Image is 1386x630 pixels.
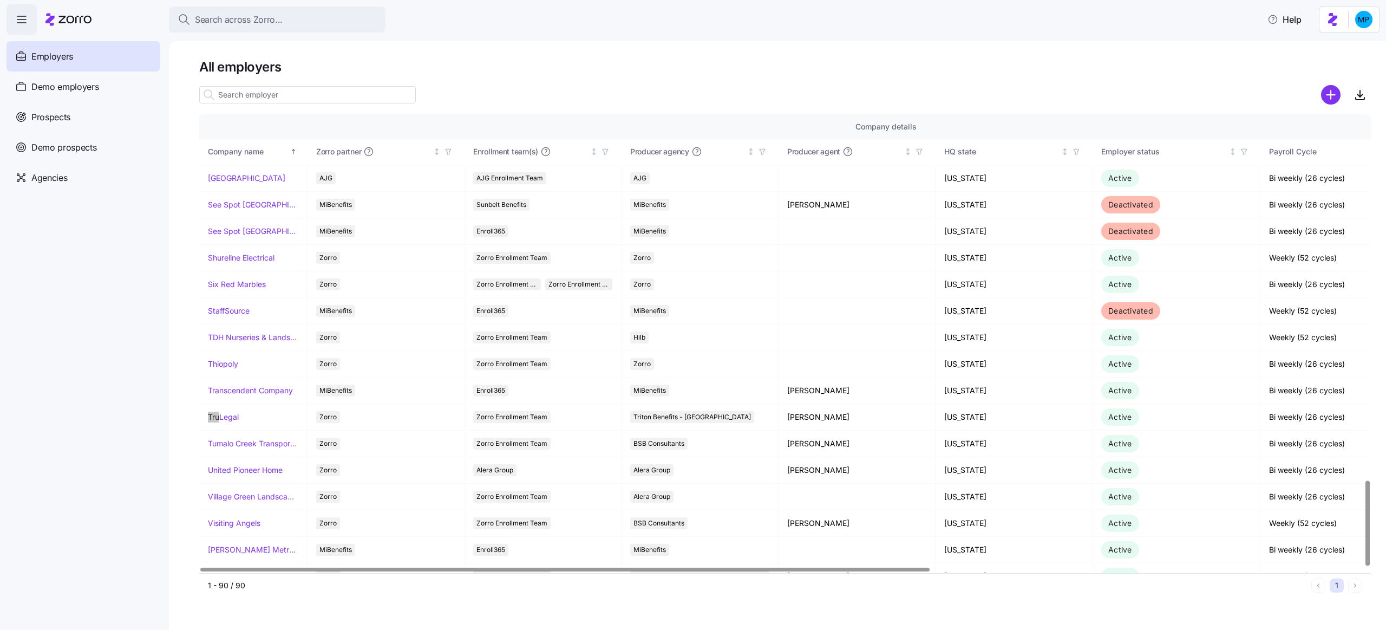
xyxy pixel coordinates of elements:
span: Active [1108,492,1132,501]
a: [GEOGRAPHIC_DATA] [208,173,285,184]
span: Zorro [319,252,337,264]
a: TDH Nurseries & Landscaping [208,332,298,343]
td: [US_STATE] [936,563,1093,589]
span: Demo employers [31,80,99,94]
span: Active [1108,359,1132,368]
span: AJG [633,172,646,184]
span: Zorro Enrollment Team [476,438,547,450]
div: Employer status [1101,146,1227,158]
a: Demo employers [6,72,160,102]
a: Agencies [6,163,160,193]
button: 1 [1330,579,1344,593]
a: Six Red Marbles [208,279,266,290]
button: Search across Zorro... [169,7,385,33]
span: Zorro [633,358,651,370]
span: Producer agency [630,146,689,157]
a: See Spot [GEOGRAPHIC_DATA] [208,226,298,237]
a: See Spot [GEOGRAPHIC_DATA] [208,199,298,210]
a: [PERSON_NAME] Metropolitan Housing Authority [208,544,298,555]
svg: add icon [1321,85,1341,105]
th: Zorro partnerNot sorted [308,139,465,164]
span: Triton Benefits - [GEOGRAPHIC_DATA] [633,411,751,423]
span: Active [1108,412,1132,421]
span: MiBenefits [319,544,352,556]
span: Producer agent [787,146,840,157]
span: Zorro Enrollment Team [476,252,547,264]
span: Zorro Enrollment Team [476,517,547,529]
td: [US_STATE] [936,404,1093,431]
div: Not sorted [1229,148,1237,155]
td: [PERSON_NAME] [779,192,936,218]
span: Enroll365 [476,225,505,237]
div: Not sorted [747,148,755,155]
td: [US_STATE] [936,324,1093,351]
div: HQ state [944,146,1059,158]
span: Enroll365 [476,385,505,397]
a: Village Green Landscapes [208,491,298,502]
th: Producer agencyNot sorted [622,139,779,164]
th: HQ stateNot sorted [936,139,1093,164]
span: Zorro Enrollment Team [476,491,547,503]
a: Demo prospects [6,132,160,163]
div: 1 - 90 / 90 [208,580,1307,591]
span: Zorro [633,278,651,290]
a: Shureline Electrical [208,252,274,263]
span: Deactivated [1108,200,1153,209]
span: AJG [319,172,332,184]
span: MiBenefits [319,199,352,211]
img: b954e4dfce0f5620b9225907d0f7229f [1355,11,1372,28]
div: Not sorted [433,148,441,155]
span: Zorro Enrollment Team [476,332,547,343]
span: Active [1108,333,1132,342]
a: Thiopoly [208,359,238,369]
span: Active [1108,386,1132,395]
span: Active [1108,173,1132,183]
a: Transcendent Company [208,385,293,396]
td: [PERSON_NAME] [779,378,936,404]
span: Active [1108,253,1132,262]
td: [US_STATE] [936,457,1093,484]
div: Not sorted [904,148,912,155]
span: Employers [31,50,73,63]
td: [PERSON_NAME] [779,510,936,537]
td: [US_STATE] [936,537,1093,563]
span: Zorro Enrollment Team [476,358,547,370]
span: Alera Group [633,491,670,503]
span: Zorro [319,358,337,370]
a: United Pioneer Home [208,465,283,476]
span: Zorro [319,332,337,343]
span: MiBenefits [633,385,666,397]
td: [US_STATE] [936,218,1093,245]
span: MiBenefits [633,199,666,211]
span: Help [1267,13,1302,26]
span: Active [1108,545,1132,554]
th: Employer statusNot sorted [1093,139,1260,164]
span: Sunbelt Benefits [476,199,526,211]
span: Zorro Enrollment Team [476,278,538,290]
span: AJG Enrollment Team [476,172,543,184]
span: BSB Consultants [633,438,684,450]
td: [PERSON_NAME] [779,431,936,457]
span: MiBenefits [633,305,666,317]
button: Next page [1348,579,1362,593]
td: [US_STATE] [936,351,1093,378]
div: Payroll Cycle [1269,146,1384,158]
span: BSB Consultants [633,517,684,529]
a: Tumalo Creek Transportation [208,438,298,449]
input: Search employer [199,86,416,103]
td: [US_STATE] [936,484,1093,510]
span: Zorro [319,278,337,290]
td: [US_STATE] [936,165,1093,192]
span: Prospects [31,111,70,124]
span: Enroll365 [476,305,505,317]
td: [US_STATE] [936,192,1093,218]
th: Company nameSorted ascending [199,139,308,164]
td: [US_STATE] [936,378,1093,404]
div: Sorted ascending [290,148,297,155]
span: Search across Zorro... [195,13,283,27]
span: Demo prospects [31,141,97,154]
span: Zorro Enrollment Experts [548,278,610,290]
a: Visiting Angels [208,518,260,529]
span: Active [1108,439,1132,448]
div: Company name [208,146,288,158]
